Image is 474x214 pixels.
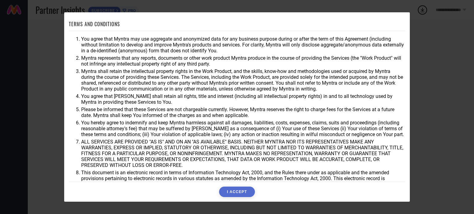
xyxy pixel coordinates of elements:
li: Myntra shall retain the intellectual property rights in the Work Product, and the skills, know-ho... [81,68,405,92]
li: ALL SERVICES ARE PROVIDED "AS IS" AND ON AN "AS AVAILABLE" BASIS. NEITHER MYNTRA NOR ITS REPRESEN... [81,139,405,168]
li: Myntra represents that any reports, documents or other work product Myntra produce in the course ... [81,55,405,67]
li: You hereby agree to indemnify and keep Myntra harmless against all damages, liabilities, costs, e... [81,120,405,137]
button: I ACCEPT [219,187,255,197]
h1: TERMS AND CONDITIONS [69,20,120,28]
li: You agree that Myntra may use aggregate and anonymized data for any business purpose during or af... [81,36,405,54]
li: Please be informed that these Services are not chargeable currently. However, Myntra reserves the... [81,107,405,118]
li: This document is an electronic record in terms of Information Technology Act, 2000, and the Rules... [81,170,405,187]
li: You agree that [PERSON_NAME] shall retain all rights, title and interest (including all intellect... [81,93,405,105]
